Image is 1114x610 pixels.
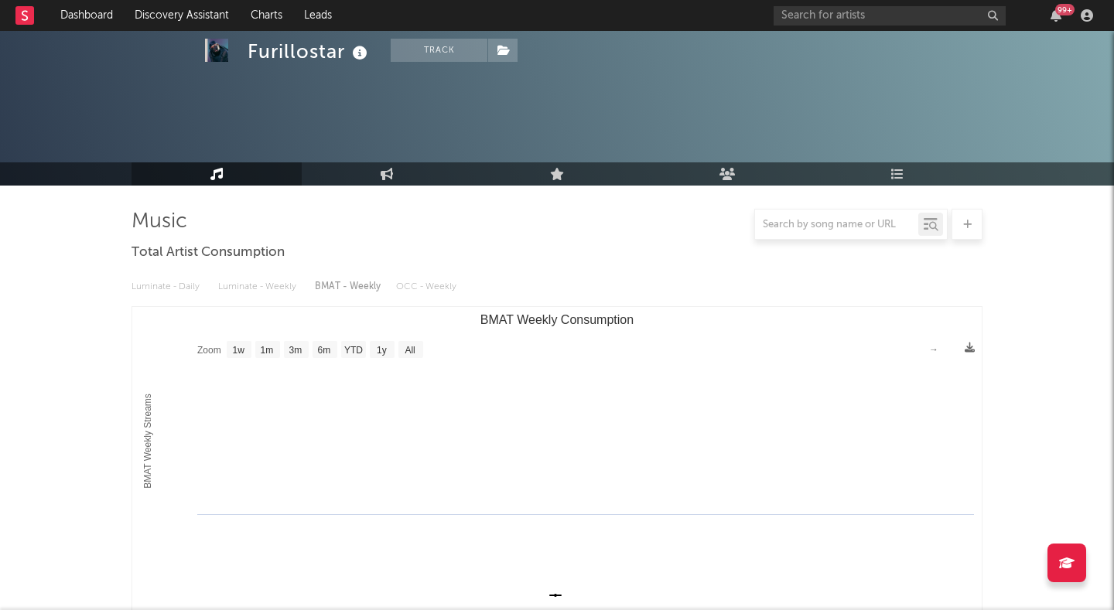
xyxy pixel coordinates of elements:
[391,39,487,62] button: Track
[377,345,387,356] text: 1y
[233,345,245,356] text: 1w
[1051,9,1061,22] button: 99+
[405,345,415,356] text: All
[929,344,938,355] text: →
[344,345,363,356] text: YTD
[289,345,302,356] text: 3m
[142,394,153,489] text: BMAT Weekly Streams
[1055,4,1075,15] div: 99 +
[132,244,285,262] span: Total Artist Consumption
[248,39,371,64] div: Furillostar
[261,345,274,356] text: 1m
[318,345,331,356] text: 6m
[755,219,918,231] input: Search by song name or URL
[480,313,634,326] text: BMAT Weekly Consumption
[197,345,221,356] text: Zoom
[774,6,1006,26] input: Search for artists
